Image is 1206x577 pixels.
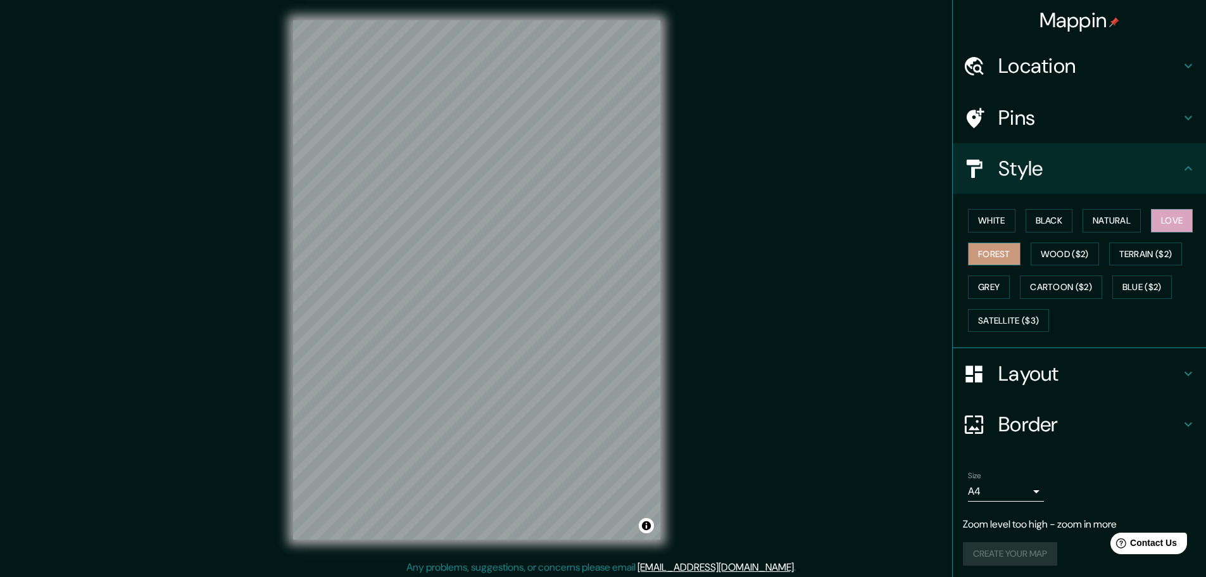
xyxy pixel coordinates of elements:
[1040,8,1120,33] h4: Mappin
[998,156,1181,181] h4: Style
[796,560,798,575] div: .
[406,560,796,575] p: Any problems, suggestions, or concerns please email .
[968,209,1015,232] button: White
[998,361,1181,386] h4: Layout
[998,105,1181,130] h4: Pins
[968,481,1044,502] div: A4
[1031,243,1099,266] button: Wood ($2)
[968,276,1010,299] button: Grey
[1020,276,1102,299] button: Cartoon ($2)
[998,53,1181,79] h4: Location
[953,41,1206,91] div: Location
[953,92,1206,143] div: Pins
[293,20,660,540] canvas: Map
[1109,243,1183,266] button: Terrain ($2)
[968,309,1049,333] button: Satellite ($3)
[953,348,1206,399] div: Layout
[798,560,800,575] div: .
[1109,17,1119,27] img: pin-icon.png
[968,243,1021,266] button: Forest
[1112,276,1172,299] button: Blue ($2)
[963,517,1196,532] p: Zoom level too high - zoom in more
[1026,209,1073,232] button: Black
[1093,528,1192,563] iframe: Help widget launcher
[638,561,794,574] a: [EMAIL_ADDRESS][DOMAIN_NAME]
[998,412,1181,437] h4: Border
[953,399,1206,450] div: Border
[1083,209,1141,232] button: Natural
[953,143,1206,194] div: Style
[968,471,981,481] label: Size
[639,518,654,533] button: Toggle attribution
[1151,209,1193,232] button: Love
